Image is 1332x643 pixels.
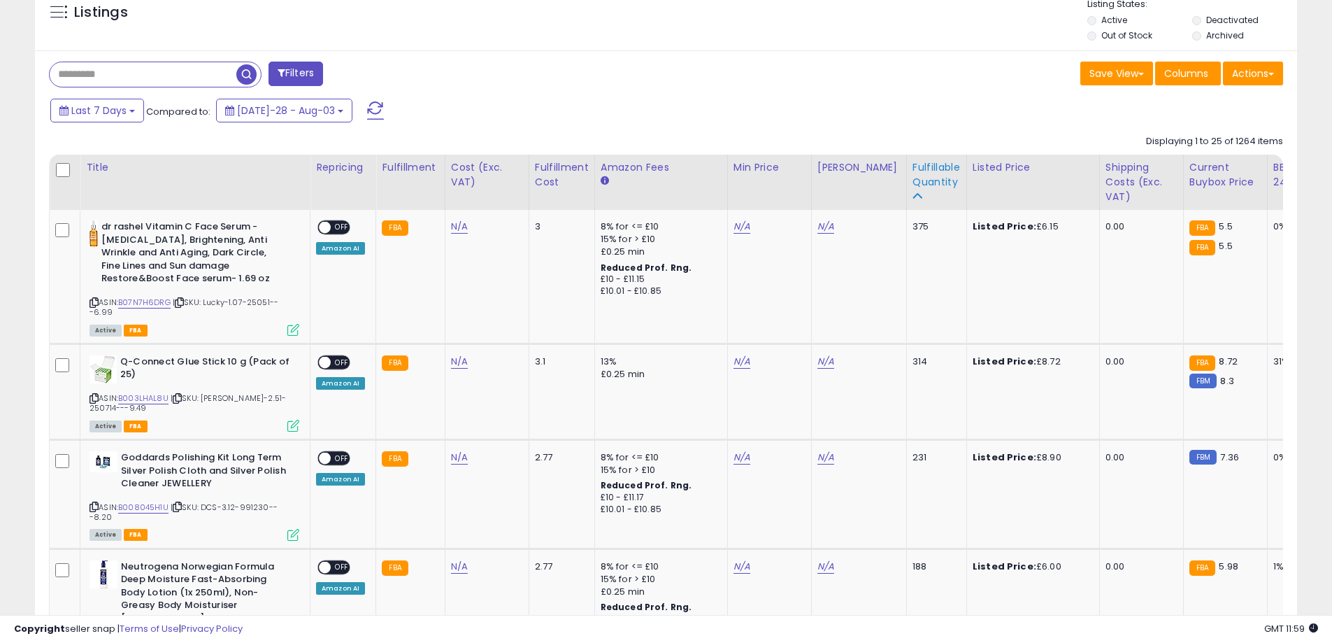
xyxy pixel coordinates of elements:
span: | SKU: Lucky-1.07-25051---6.99 [89,297,278,318]
a: B008045H1U [118,502,169,514]
div: Amazon AI [316,473,365,486]
a: N/A [817,560,834,574]
div: Amazon AI [316,582,365,595]
div: 0.00 [1105,220,1173,233]
button: Save View [1080,62,1153,85]
div: Listed Price [973,160,1094,175]
b: Reduced Prof. Rng. [601,601,692,613]
div: seller snap | | [14,623,243,636]
b: Q-Connect Glue Stick 10 g (Pack of 25) [120,355,290,385]
div: £0.25 min [601,368,717,381]
div: 0% [1273,451,1319,464]
small: Amazon Fees. [601,175,609,188]
span: [DATE]-28 - Aug-03 [237,104,335,118]
div: Amazon AI [316,242,365,255]
small: FBA [1189,240,1215,255]
small: FBA [1189,220,1215,236]
div: 8% for <= £10 [601,220,717,233]
span: 7.36 [1220,451,1239,464]
a: B003LHAL8U [118,393,169,404]
div: £10 - £11.17 [601,614,717,626]
div: Amazon AI [316,377,365,390]
div: Current Buybox Price [1189,160,1261,190]
b: Reduced Prof. Rng. [601,479,692,491]
button: Filters [268,62,323,86]
div: 15% for > £10 [601,464,717,476]
div: 0.00 [1105,451,1173,464]
div: 231 [912,451,956,464]
strong: Copyright [14,622,65,635]
img: 41epRWVNgbL._SL40_.jpg [89,451,117,472]
div: £6.00 [973,560,1089,573]
div: ASIN: [89,355,299,430]
span: OFF [331,453,353,465]
div: £10.01 - £10.85 [601,285,717,297]
div: ASIN: [89,451,299,539]
a: N/A [817,451,834,465]
small: FBA [1189,355,1215,371]
div: 13% [601,355,717,368]
div: Shipping Costs (Exc. VAT) [1105,160,1177,204]
small: FBM [1189,450,1217,465]
a: N/A [451,560,468,574]
div: 1% [1273,560,1319,573]
a: Terms of Use [120,622,179,635]
span: Compared to: [146,105,210,118]
img: 31DW2rwdweL._SL40_.jpg [89,355,117,383]
b: Goddards Polishing Kit Long Term Silver Polish Cloth and Silver Polish Cleaner JEWELLERY [121,451,291,494]
div: £6.15 [973,220,1089,233]
span: Last 7 Days [71,104,127,118]
div: 8% for <= £10 [601,560,717,573]
a: N/A [451,451,468,465]
div: ASIN: [89,220,299,334]
span: Columns [1164,66,1208,80]
div: [PERSON_NAME] [817,160,901,175]
div: 3 [535,220,584,233]
div: 2.77 [535,560,584,573]
small: FBA [382,355,408,371]
div: 31% [1273,355,1319,368]
div: 3.1 [535,355,584,368]
div: £10 - £11.15 [601,274,717,285]
span: All listings currently available for purchase on Amazon [89,529,122,541]
img: 31HW+BJuCjL._SL40_.jpg [89,560,117,588]
div: Fulfillable Quantity [912,160,961,190]
div: £8.90 [973,451,1089,464]
label: Archived [1206,29,1244,41]
span: 2025-08-11 11:59 GMT [1264,622,1318,635]
span: 8.72 [1219,355,1238,368]
span: | SKU: DCS-3.12-991230---8.20 [89,502,278,523]
div: 375 [912,220,956,233]
div: £10 - £11.17 [601,492,717,504]
b: Listed Price: [973,355,1036,368]
span: 5.5 [1219,239,1232,253]
div: £8.72 [973,355,1089,368]
div: 0.00 [1105,560,1173,573]
div: 0% [1273,220,1319,233]
small: FBM [1189,374,1217,388]
span: All listings currently available for purchase on Amazon [89,421,122,432]
div: 8% for <= £10 [601,451,717,464]
button: Actions [1223,62,1283,85]
a: N/A [733,451,750,465]
div: Fulfillment [382,160,438,175]
a: N/A [733,560,750,574]
label: Out of Stock [1101,29,1152,41]
div: Fulfillment Cost [535,160,589,190]
img: 41Yq4dKKDtL._SL40_.jpg [89,220,98,248]
b: Listed Price: [973,560,1036,573]
b: dr rashel Vitamin C Face Serum - [MEDICAL_DATA], Brightening, Anti Wrinkle and Anti Aging, Dark C... [101,220,271,289]
button: [DATE]-28 - Aug-03 [216,99,352,122]
span: OFF [331,561,353,573]
div: Displaying 1 to 25 of 1264 items [1146,135,1283,148]
div: BB Share 24h. [1273,160,1324,190]
span: OFF [331,356,353,368]
small: FBA [382,451,408,467]
div: Title [86,160,304,175]
b: Listed Price: [973,220,1036,233]
div: £0.25 min [601,246,717,258]
b: Listed Price: [973,451,1036,464]
div: £0.25 min [601,586,717,598]
div: 15% for > £10 [601,233,717,246]
a: N/A [817,355,834,369]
